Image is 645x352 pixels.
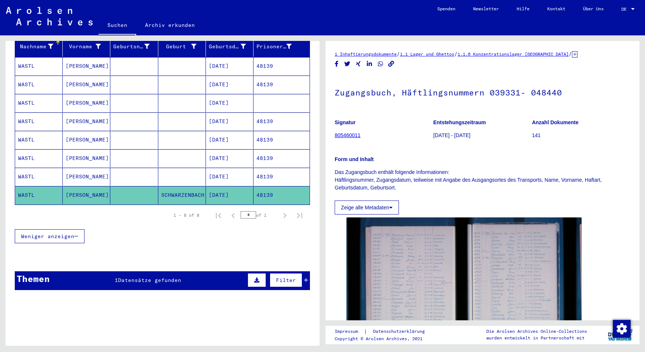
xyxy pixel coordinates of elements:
[17,272,50,285] div: Themen
[400,51,454,57] a: 1.1 Lager und Ghettos
[253,112,310,130] mat-cell: 48139
[63,168,110,186] mat-cell: [PERSON_NAME]
[335,51,397,57] a: 1 Inhaftierungsdokumente
[276,277,296,283] span: Filter
[253,76,310,94] mat-cell: 48139
[270,273,302,287] button: Filter
[63,149,110,167] mat-cell: [PERSON_NAME]
[15,186,63,204] mat-cell: WASTL
[158,186,206,204] mat-cell: SCHWARZENBACH
[113,43,149,50] div: Geburtsname
[486,328,587,335] p: Die Arolsen Archives Online-Collections
[173,212,199,219] div: 1 – 8 of 8
[206,168,253,186] mat-cell: [DATE]
[253,186,310,204] mat-cell: 48139
[458,51,569,57] a: 1.1.6 Konzentrationslager [GEOGRAPHIC_DATA]
[377,59,384,69] button: Share on WhatsApp
[433,132,531,139] p: [DATE] - [DATE]
[15,131,63,149] mat-cell: WASTL
[335,201,399,215] button: Zeige alle Metadaten
[206,149,253,167] mat-cell: [DATE]
[18,43,53,50] div: Nachname
[15,229,84,243] button: Weniger anzeigen
[613,320,631,338] img: Zustimmung ändern
[161,43,196,50] div: Geburt‏
[21,233,74,240] span: Weniger anzeigen
[335,328,364,335] a: Impressum
[63,57,110,75] mat-cell: [PERSON_NAME]
[15,57,63,75] mat-cell: WASTL
[613,320,630,337] div: Zustimmung ändern
[66,41,110,52] div: Vorname
[226,208,241,223] button: Previous page
[621,7,630,12] span: DE
[569,50,572,57] span: /
[433,119,486,125] b: Entstehungszeitraum
[206,94,253,112] mat-cell: [DATE]
[18,41,62,52] div: Nachname
[253,131,310,149] mat-cell: 48139
[256,41,301,52] div: Prisoner #
[253,149,310,167] mat-cell: 48139
[335,156,374,162] b: Form und Inhalt
[366,59,373,69] button: Share on LinkedIn
[15,112,63,130] mat-cell: WASTL
[206,36,253,57] mat-header-cell: Geburtsdatum
[253,168,310,186] mat-cell: 48139
[15,36,63,57] mat-header-cell: Nachname
[387,59,395,69] button: Copy link
[6,7,93,25] img: Arolsen_neg.svg
[206,186,253,204] mat-cell: [DATE]
[335,328,434,335] div: |
[335,132,361,138] a: 805460011
[253,57,310,75] mat-cell: 48139
[256,43,292,50] div: Prisoner #
[486,335,587,341] p: wurden entwickelt in Partnerschaft mit
[209,43,246,50] div: Geburtsdatum
[15,168,63,186] mat-cell: WASTL
[532,119,579,125] b: Anzahl Dokumente
[158,36,206,57] mat-header-cell: Geburt‏
[118,277,181,283] span: Datensätze gefunden
[115,277,118,283] span: 1
[292,208,307,223] button: Last page
[454,50,458,57] span: /
[206,131,253,149] mat-cell: [DATE]
[99,16,136,35] a: Suchen
[532,132,630,139] p: 141
[110,36,158,57] mat-header-cell: Geburtsname
[15,76,63,94] mat-cell: WASTL
[211,208,226,223] button: First page
[63,36,110,57] mat-header-cell: Vorname
[206,76,253,94] mat-cell: [DATE]
[367,328,434,335] a: Datenschutzerklärung
[15,149,63,167] mat-cell: WASTL
[241,212,277,219] div: of 1
[63,76,110,94] mat-cell: [PERSON_NAME]
[606,325,634,344] img: yv_logo.png
[15,94,63,112] mat-cell: WASTL
[355,59,362,69] button: Share on Xing
[335,76,630,108] h1: Zugangsbuch, Häftlingsnummern 039331- 048440
[206,112,253,130] mat-cell: [DATE]
[277,208,292,223] button: Next page
[63,186,110,204] mat-cell: [PERSON_NAME]
[397,50,400,57] span: /
[161,41,206,52] div: Geburt‏
[63,94,110,112] mat-cell: [PERSON_NAME]
[113,41,159,52] div: Geburtsname
[335,335,434,342] p: Copyright © Arolsen Archives, 2021
[63,112,110,130] mat-cell: [PERSON_NAME]
[335,119,356,125] b: Signatur
[335,168,630,192] p: Das Zugangsbuch enthält folgende Informationen: Häftlingsnummer, Zugangsdatum, teilweise mit Anga...
[344,59,351,69] button: Share on Twitter
[209,41,255,52] div: Geburtsdatum
[253,36,310,57] mat-header-cell: Prisoner #
[333,59,341,69] button: Share on Facebook
[63,131,110,149] mat-cell: [PERSON_NAME]
[136,16,204,34] a: Archiv erkunden
[206,57,253,75] mat-cell: [DATE]
[66,43,101,50] div: Vorname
